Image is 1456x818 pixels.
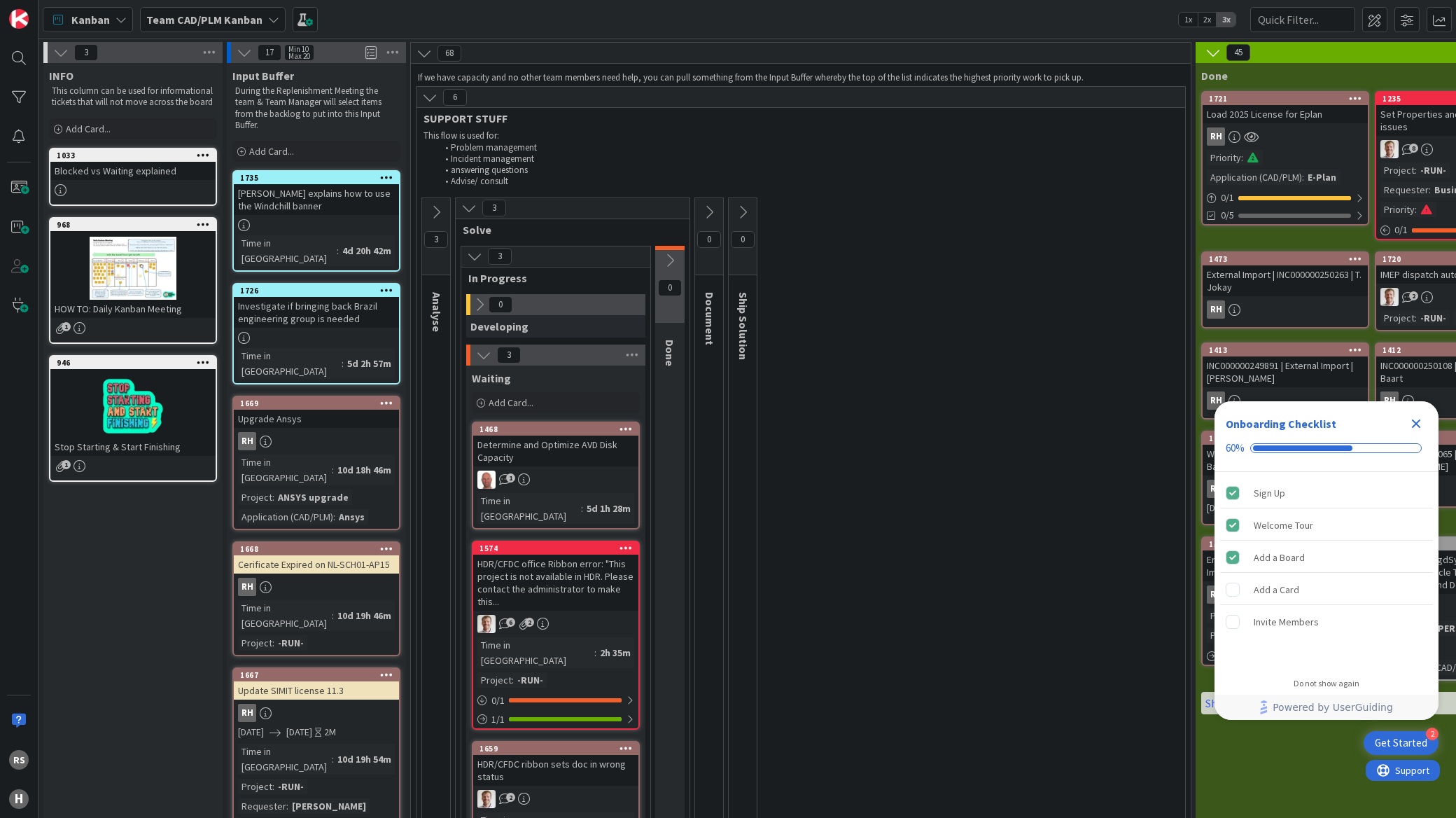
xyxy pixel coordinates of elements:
div: 1468Determine and Optimize AVD Disk Capacity [473,423,638,466]
span: : [1302,169,1304,185]
p: This flow is used for: [423,130,1178,141]
p: If we have capacity and no other team members need help, you can pull something from the Input Bu... [418,72,1184,83]
div: RH [238,432,256,450]
div: HOW TO: Daily Kanban Meeting [50,300,216,318]
div: RK [473,471,638,489]
div: INC000000249891 | External Import | [PERSON_NAME] [1203,356,1368,387]
div: Priority [1380,202,1415,217]
input: Quick Filter... [1250,7,1355,32]
div: 2 [1426,728,1438,740]
div: 1726 [234,284,399,297]
div: 968 [50,219,216,231]
span: [DATE] [238,725,264,740]
div: Do not show again [1294,678,1359,689]
div: Priority [1207,150,1241,165]
span: : [332,751,334,767]
a: 1574HDR/CFDC office Ribbon error: "This project is not available in HDR. Please contact the admin... [472,541,640,730]
span: 2 [1409,291,1418,300]
span: Input Buffer [232,69,294,83]
div: -RUN- [274,779,307,794]
div: RH [1203,391,1368,410]
div: Project [1380,162,1415,178]
div: BO [473,615,638,633]
div: Project [238,635,272,651]
span: Document [703,292,717,345]
span: : [272,779,274,794]
span: 3x [1217,13,1235,27]
span: INFO [49,69,73,83]
div: Time in [GEOGRAPHIC_DATA] [238,744,332,775]
div: 1573Error in Excel template for External Import [1203,538,1368,581]
div: 946 [57,358,216,368]
div: RH [238,704,256,722]
li: Problem management [437,142,1179,153]
div: Close Checklist [1405,413,1427,435]
div: Onboarding Checklist [1226,415,1336,432]
div: 1721 [1209,94,1368,104]
div: 2M [324,725,336,740]
div: Project [477,672,512,688]
div: 1033Blocked vs Waiting explained [50,149,216,180]
span: 1 [506,473,515,483]
span: 1 [62,460,71,469]
span: Ship Solution [736,292,750,360]
span: : [342,356,344,371]
div: Investigate if bringing back Brazil engineering group is needed [234,297,399,328]
div: 1033 [57,151,216,160]
div: -RUN- [1417,310,1450,326]
div: Project [238,779,272,794]
span: Developing [470,319,528,333]
div: 1468 [473,423,638,436]
span: 2 [506,793,515,802]
div: 1409WO0000000344953 | Acad Import | P. Baart [1203,432,1368,476]
span: 6 [443,89,467,106]
span: Add Card... [249,145,294,158]
div: 1667 [234,669,399,681]
span: Support [29,2,64,19]
span: Done [1201,69,1228,83]
div: Application (CAD/PLM) [1207,169,1302,185]
div: 1726 [240,286,399,296]
div: 4d 20h 42m [339,243,395,258]
span: : [512,672,514,688]
span: [DATE] [286,725,312,740]
span: 3 [424,231,448,248]
div: ANSYS upgrade [274,490,352,505]
span: 0 [489,296,512,313]
div: Upgrade Ansys [234,410,399,428]
a: 1413INC000000249891 | External Import | [PERSON_NAME]RH [1201,342,1369,420]
div: Time in [GEOGRAPHIC_DATA] [238,348,342,379]
div: Blocked vs Waiting explained [50,162,216,180]
div: Priority [1207,628,1241,643]
span: 1 [62,322,71,331]
img: RK [477,471,496,489]
div: Add a Board [1254,549,1305,566]
div: RH [1203,300,1368,319]
b: Team CAD/PLM Kanban [146,13,262,27]
div: 1726Investigate if bringing back Brazil engineering group is needed [234,284,399,328]
div: 5d 1h 28m [583,501,634,516]
div: Welcome Tour [1254,517,1313,534]
span: 0 [697,231,721,248]
span: Add Card... [489,396,533,409]
a: Powered by UserGuiding [1221,695,1431,720]
a: 1573Error in Excel template for External ImportRHProject:AUTOCAD and External...Priority:1/1 [1201,536,1369,666]
div: RH [234,704,399,722]
span: [DATE] [1207,501,1233,515]
div: 1668 [234,543,399,555]
span: 3 [497,347,521,363]
div: Project [1207,608,1241,623]
div: RH [1207,127,1225,146]
div: Invite Members is incomplete. [1220,606,1433,637]
span: In Progress [468,271,633,285]
span: : [1241,150,1243,165]
div: 1573 [1209,539,1368,549]
div: RH [1203,127,1368,146]
div: 968HOW TO: Daily Kanban Meeting [50,219,216,318]
div: 1721 [1203,92,1368,105]
div: 1/1 [473,711,638,728]
span: 45 [1226,44,1250,61]
span: : [333,509,335,525]
div: 1668Cerificate Expired on NL-SCH01-AP15 [234,543,399,574]
span: Kanban [71,11,110,28]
